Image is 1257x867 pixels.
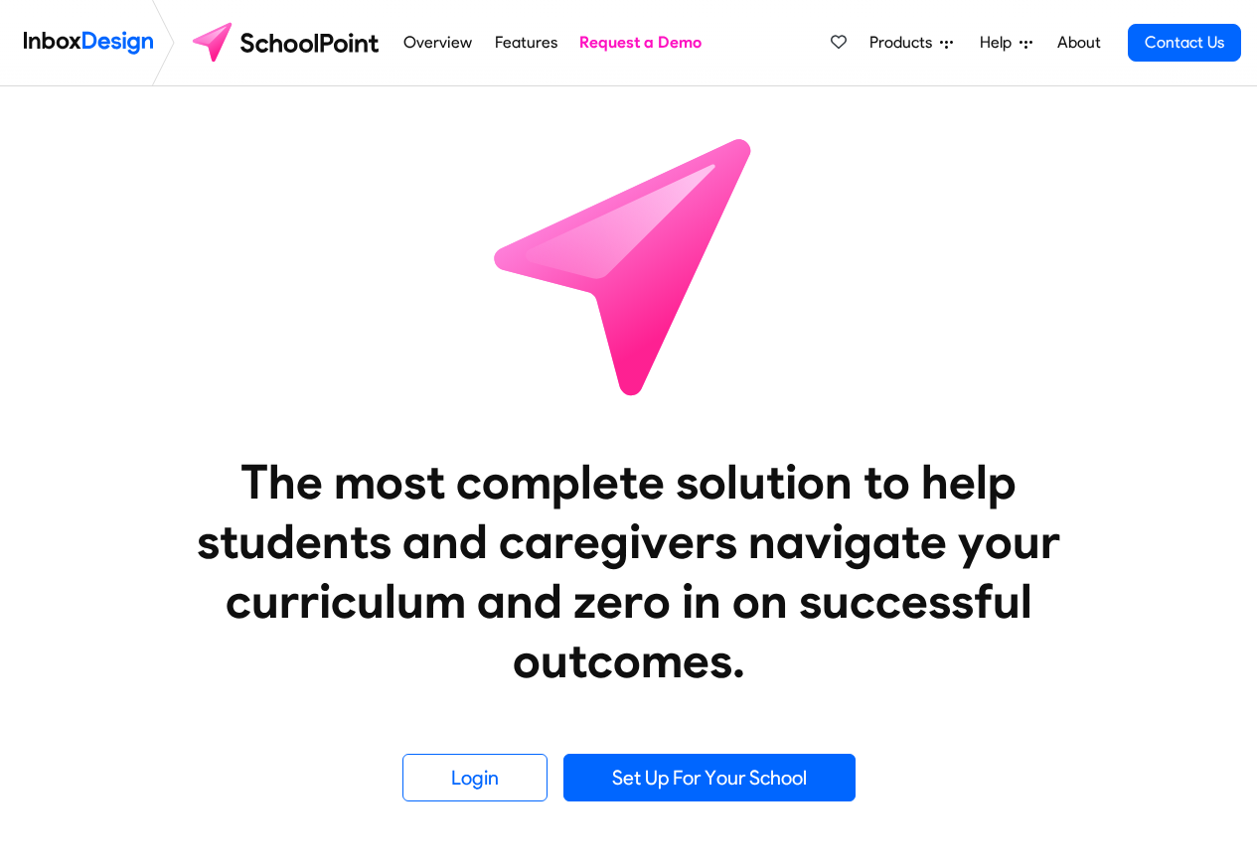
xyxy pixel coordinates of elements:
[1051,23,1106,63] a: About
[489,23,562,63] a: Features
[869,31,940,55] span: Products
[450,86,808,444] img: icon_schoolpoint.svg
[1128,24,1241,62] a: Contact Us
[980,31,1020,55] span: Help
[183,19,393,67] img: schoolpoint logo
[402,754,548,801] a: Login
[563,754,856,801] a: Set Up For Your School
[157,452,1101,690] heading: The most complete solution to help students and caregivers navigate your curriculum and zero in o...
[398,23,478,63] a: Overview
[574,23,707,63] a: Request a Demo
[862,23,961,63] a: Products
[972,23,1040,63] a: Help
